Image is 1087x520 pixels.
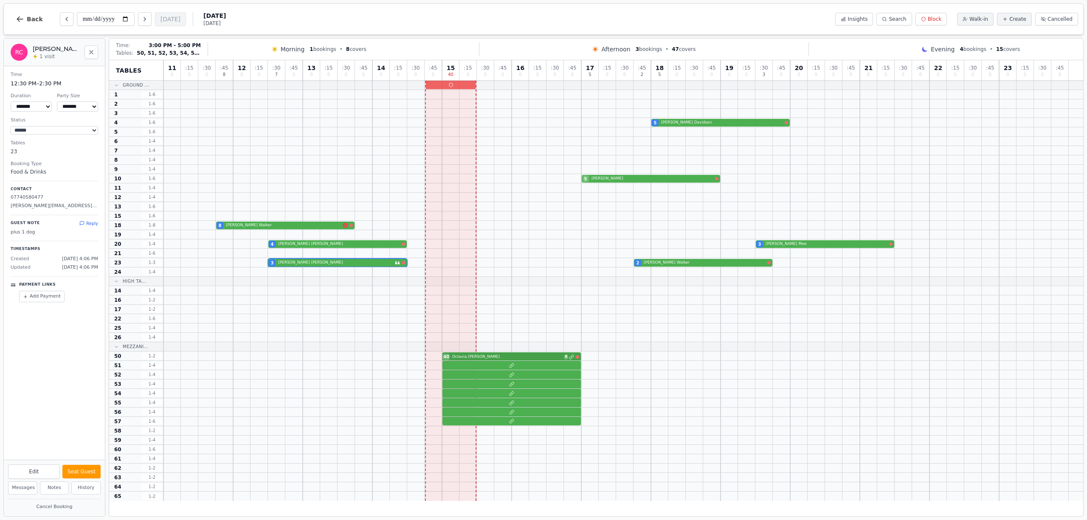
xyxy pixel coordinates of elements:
span: 8 [223,73,225,77]
span: 3 [763,73,765,77]
span: 21 [865,65,873,71]
span: 53 [114,381,121,388]
span: 4 [960,46,963,52]
span: 1 - 4 [142,371,162,378]
button: Notes [40,481,69,495]
span: 58 [114,427,121,434]
span: : 15 [951,65,959,70]
span: 4 [271,241,274,247]
span: 1 - 4 [142,231,162,238]
span: 4 [114,119,118,126]
span: 18 [114,222,121,229]
span: 0 [693,73,696,77]
span: 12 [114,194,121,201]
span: 1 [114,91,118,98]
span: 1 - 4 [142,399,162,406]
span: 0 [623,73,626,77]
span: : 30 [551,65,559,70]
span: : 45 [498,65,507,70]
span: 57 [114,418,121,425]
span: 13 [114,203,121,210]
span: : 15 [394,65,402,70]
span: 1 - 3 [142,259,162,266]
span: 21 [114,250,121,257]
span: 17 [586,65,594,71]
span: 0 [937,73,939,77]
span: 2 [636,260,639,266]
span: 15 [114,213,121,219]
button: Seat Guest [62,465,101,478]
span: : 45 [777,65,785,70]
span: 6 [114,138,118,145]
span: 14 [377,65,385,71]
span: 7 [275,73,278,77]
span: Time: [116,42,130,49]
span: 0 [571,73,574,77]
span: Afternoon [601,45,630,53]
span: 20 [114,241,121,247]
span: 61 [114,455,121,462]
span: : 15 [464,65,472,70]
span: [PERSON_NAME] [591,176,713,182]
span: : 30 [690,65,698,70]
span: 1 - 6 [142,101,162,107]
span: : 45 [1056,65,1064,70]
span: : 45 [429,65,437,70]
p: Timestamps [11,246,98,252]
span: Walk-in [969,16,988,22]
span: 2 [114,101,118,107]
button: Cancel Booking [8,502,101,512]
button: Cancelled [1035,13,1078,25]
span: covers [672,46,696,53]
span: Insights [848,16,867,22]
span: : 15 [533,65,541,70]
span: 40 [448,73,453,77]
span: 0 [293,73,295,77]
span: : 30 [620,65,628,70]
span: 1 [310,46,313,52]
span: 1 - 4 [142,166,162,172]
span: Tables [116,66,142,75]
span: 1 - 6 [142,315,162,322]
span: 1 - 8 [142,222,162,228]
span: 1 - 2 [142,493,162,500]
span: 0 [989,73,991,77]
span: 1 - 4 [142,381,162,387]
span: 0 [432,73,434,77]
span: 52 [114,371,121,378]
span: bookings [960,46,986,53]
span: 0 [397,73,400,77]
span: : 30 [1038,65,1046,70]
span: 11 [114,185,121,191]
span: 0 [414,73,417,77]
p: Guest Note [11,220,40,226]
span: 1 - 4 [142,409,162,415]
button: Messages [8,481,37,495]
button: Close [84,45,98,59]
span: 1 - 4 [142,390,162,396]
span: 1 - 4 [142,138,162,144]
span: [PERSON_NAME] Mee [766,241,887,247]
span: Block [928,16,941,22]
span: 64 [114,483,121,490]
span: 0 [327,73,330,77]
span: 0 [188,73,191,77]
span: : 45 [568,65,576,70]
svg: Customer message [395,260,400,265]
span: 1 - 6 [142,91,162,98]
span: 25 [114,325,121,332]
span: Ground ... [123,82,149,88]
span: 1 - 2 [142,297,162,303]
span: Evening [931,45,955,53]
span: [DATE] 4:06 PM [62,256,98,263]
span: 0 [954,73,957,77]
span: 40 [443,354,449,360]
span: 0 [345,73,347,77]
span: 1 - 6 [142,119,162,126]
span: 1 - 4 [142,194,162,200]
span: 0 [240,73,243,77]
span: 3 [758,241,761,247]
dt: Party Size [57,93,98,100]
span: 16 [516,65,524,71]
span: Created [11,256,29,263]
